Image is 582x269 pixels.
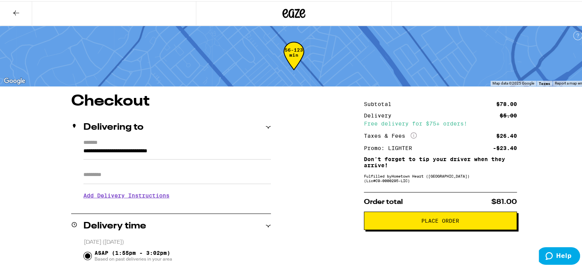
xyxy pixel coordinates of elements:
[421,217,459,222] span: Place Order
[95,249,172,261] span: ASAP (1:55pm - 3:02pm)
[539,246,580,265] iframe: Opens a widget where you can find more information
[364,155,517,167] p: Don't forget to tip your driver when they arrive!
[83,122,143,131] h2: Delivering to
[496,100,517,106] div: $78.00
[2,75,27,85] img: Google
[364,144,417,150] div: Promo: LIGHTER
[496,132,517,137] div: $26.40
[500,112,517,117] div: $5.00
[364,100,397,106] div: Subtotal
[95,255,172,261] span: Based on past deliveries in your area
[492,80,534,84] span: Map data ©2025 Google
[539,80,550,85] a: Terms
[364,112,397,117] div: Delivery
[364,210,517,229] button: Place Order
[83,220,146,230] h2: Delivery time
[364,173,517,182] div: Fulfilled by Hometown Heart ([GEOGRAPHIC_DATA]) (Lic# C9-0000295-LIC )
[83,203,271,209] p: We'll contact you at [PHONE_NUMBER] when we arrive
[2,75,27,85] a: Open this area in Google Maps (opens a new window)
[364,131,417,138] div: Taxes & Fees
[364,120,517,125] div: Free delivery for $75+ orders!
[491,197,517,204] span: $81.00
[83,186,271,203] h3: Add Delivery Instructions
[84,238,271,245] p: [DATE] ([DATE])
[493,144,517,150] div: -$23.40
[284,46,304,75] div: 56-123 min
[71,93,271,108] h1: Checkout
[364,197,403,204] span: Order total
